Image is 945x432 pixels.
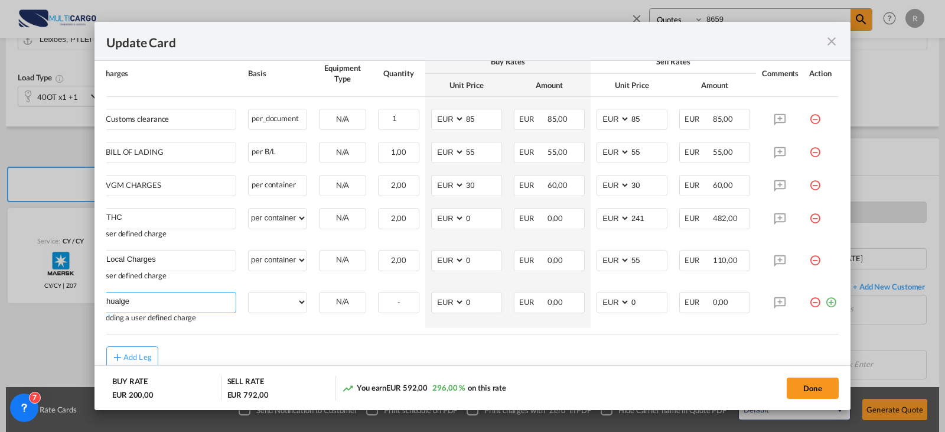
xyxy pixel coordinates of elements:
[391,213,407,223] span: 2,00
[508,74,591,97] th: Amount
[397,297,400,307] span: -
[336,114,350,124] span: N/A
[519,213,546,223] span: EUR
[548,180,568,190] span: 60,00
[548,147,568,157] span: 55,00
[100,68,236,79] div: Charges
[630,176,667,193] input: 30
[431,56,585,67] div: Buy Rates
[809,250,821,262] md-icon: icon-minus-circle-outline red-400-fg
[106,209,236,226] input: Charge Name
[713,297,729,307] span: 0,00
[391,180,407,190] span: 2,00
[685,297,711,307] span: EUR
[548,255,563,265] span: 0,00
[713,114,734,124] span: 85,00
[787,378,839,399] button: Done
[519,297,546,307] span: EUR
[519,147,546,157] span: EUR
[386,383,428,392] span: EUR 592,00
[713,147,734,157] span: 55,00
[425,74,508,97] th: Unit Price
[465,109,501,127] input: 85
[336,180,350,190] span: N/A
[519,180,546,190] span: EUR
[123,353,152,360] div: Add Leg
[379,109,419,127] input: Quantity
[112,351,123,363] md-icon: icon-plus md-link-fg s20
[548,213,563,223] span: 0,00
[465,142,501,160] input: 55
[597,56,750,67] div: Sell Rates
[106,109,200,124] div: Customs clearance
[803,50,843,96] th: Action
[227,376,264,389] div: SELL RATE
[465,251,501,268] input: 0
[391,147,407,157] span: 1,00
[713,180,734,190] span: 60,00
[825,34,839,48] md-icon: icon-close fg-AAA8AD m-0 pointer
[101,251,236,268] md-input-container: Local Charges
[342,382,506,395] div: You earn on this rate
[685,147,711,157] span: EUR
[106,34,825,48] div: Update Card
[101,209,236,226] md-input-container: THC
[630,293,667,310] input: 0
[713,213,738,223] span: 482,00
[809,175,821,187] md-icon: icon-minus-circle-outline red-400-fg
[630,251,667,268] input: 55
[94,22,850,411] md-dialog: Update Card Port ...
[809,208,821,220] md-icon: icon-minus-circle-outline red-400-fg
[465,176,501,193] input: 30
[249,209,307,228] select: per container
[548,114,568,124] span: 85,00
[630,142,667,160] input: 55
[548,297,563,307] span: 0,00
[756,50,803,96] th: Comments
[465,209,501,226] input: 0
[673,74,756,97] th: Amount
[320,293,366,311] div: N/A
[342,382,354,394] md-icon: icon-trending-up
[685,114,711,124] span: EUR
[809,292,821,304] md-icon: icon-minus-circle-outline red-400-fg
[106,142,200,157] div: BILL OF LADING
[112,376,148,389] div: BUY RATE
[227,389,269,400] div: EUR 792,00
[248,109,307,130] div: per_document
[100,313,236,322] div: Adding a user defined charge
[519,255,546,265] span: EUR
[100,271,236,280] div: User defined charge
[519,114,546,124] span: EUR
[106,251,236,268] input: Charge Name
[249,251,307,269] select: per container
[809,109,821,121] md-icon: icon-minus-circle-outline red-400-fg
[630,109,667,127] input: 85
[391,255,407,265] span: 2,00
[106,346,158,368] button: Add Leg
[112,389,157,400] div: EUR 200,00
[100,229,236,238] div: User defined charge
[248,68,307,79] div: Basis
[101,293,236,310] md-input-container: hualge
[685,213,711,223] span: EUR
[685,180,711,190] span: EUR
[248,142,307,163] div: per B/L
[685,255,711,265] span: EUR
[320,251,366,269] div: N/A
[106,176,200,190] div: VGM CHARGES
[630,209,667,226] input: 241
[432,383,465,392] span: 296,00 %
[336,147,350,157] span: N/A
[320,209,366,227] div: N/A
[591,74,673,97] th: Unit Price
[809,142,821,154] md-icon: icon-minus-circle-outline red-400-fg
[319,63,366,84] div: Equipment Type
[713,255,738,265] span: 110,00
[106,293,236,310] input: Charge Name
[378,68,419,79] div: Quantity
[465,293,501,310] input: 0
[248,175,307,196] div: per container
[825,292,837,304] md-icon: icon-plus-circle-outline green-400-fg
